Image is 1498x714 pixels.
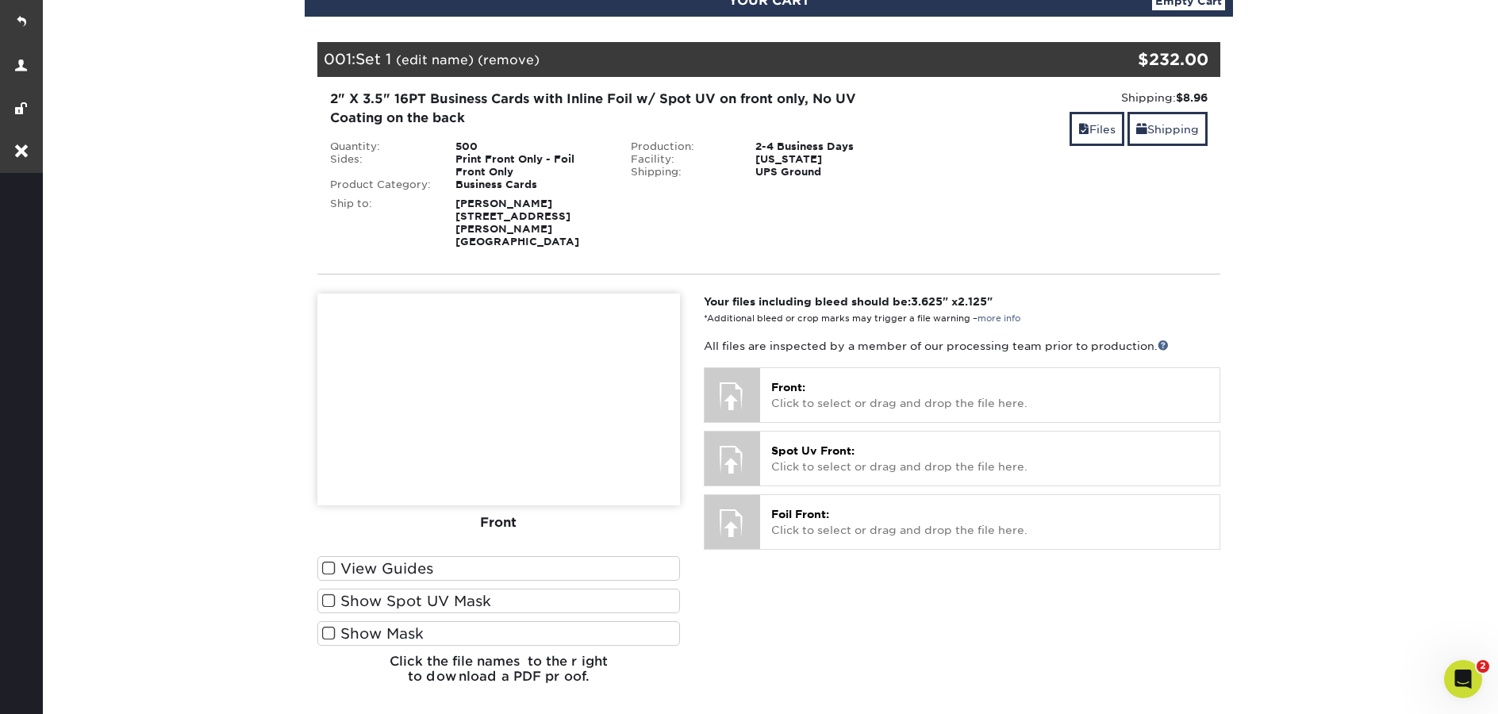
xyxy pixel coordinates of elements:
div: $232.00 [1070,48,1208,71]
div: Shipping: [931,90,1208,106]
div: 500 [444,140,619,153]
strong: [PERSON_NAME] [STREET_ADDRESS][PERSON_NAME] [GEOGRAPHIC_DATA] [455,198,579,248]
div: Print Front Only - Foil Front Only [444,153,619,178]
div: Sides: [318,153,444,178]
p: Click to select or drag and drop the file here. [771,379,1208,412]
strong: Your files including bleed should be: " x " [704,295,993,308]
label: View Guides [317,556,680,581]
span: Set 1 [355,50,391,67]
span: 2 [1477,660,1489,673]
strong: $8.96 [1176,91,1208,104]
h6: Click the file names to the right to download a PDF proof. [317,654,680,697]
iframe: Google Customer Reviews [4,666,135,708]
a: (edit name) [396,52,474,67]
p: Click to select or drag and drop the file here. [771,506,1208,539]
p: All files are inspected by a member of our processing team prior to production. [704,338,1220,354]
span: Front: [771,381,805,393]
div: Product Category: [318,178,444,191]
span: 3.625 [911,295,943,308]
iframe: Intercom live chat [1444,660,1482,698]
p: Click to select or drag and drop the file here. [771,443,1208,475]
span: shipping [1136,123,1147,136]
div: 001: [317,42,1070,77]
div: [US_STATE] [743,153,919,166]
div: Production: [619,140,744,153]
div: 2" X 3.5" 16PT Business Cards with Inline Foil w/ Spot UV on front only, No UV Coating on the back [330,90,907,128]
span: Spot Uv Front: [771,444,855,457]
div: UPS Ground [743,166,919,178]
div: Shipping: [619,166,744,178]
small: *Additional bleed or crop marks may trigger a file warning – [704,313,1020,324]
div: Business Cards [444,178,619,191]
a: Shipping [1127,112,1208,146]
a: Files [1070,112,1124,146]
span: 2.125 [958,295,987,308]
div: Front [317,505,680,540]
div: 2-4 Business Days [743,140,919,153]
span: Foil Front: [771,508,829,520]
div: Quantity: [318,140,444,153]
span: files [1078,123,1089,136]
label: Show Spot UV Mask [317,589,680,613]
a: (remove) [478,52,540,67]
div: Ship to: [318,198,444,248]
a: more info [978,313,1020,324]
label: Show Mask [317,621,680,646]
div: Facility: [619,153,744,166]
